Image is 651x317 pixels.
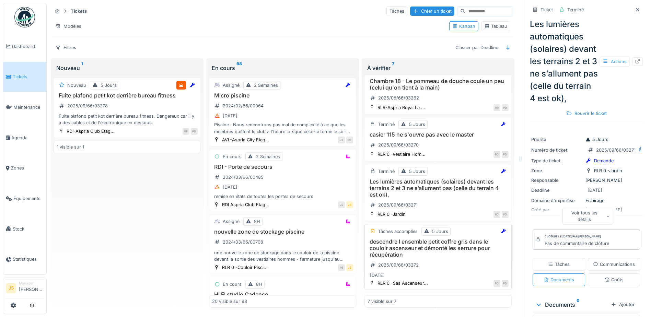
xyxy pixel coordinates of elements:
div: Clôturé le [DATE] par [PERSON_NAME] [545,234,601,239]
div: Créer un ticket [410,7,454,16]
div: Priorité [531,136,583,143]
span: Zones [11,165,44,171]
div: RDI-Aspria Club Etag... [67,128,115,134]
div: En cours [223,153,242,160]
a: Zones [3,153,46,184]
a: Tickets [3,62,46,92]
div: Terminé [567,7,584,13]
div: 2025/09/66/03271 [596,147,636,153]
div: Zone [531,167,583,174]
a: Agenda [3,122,46,153]
div: une nouvelle zone de stockage dans le couloir de la piscine devant la sortie des vestiaires homme... [212,249,353,262]
div: RLR 0 -Couloir Pisci... [222,264,268,271]
div: Actions [600,57,630,67]
div: 2024/02/66/00064 [223,103,264,109]
div: [DATE] [223,184,237,190]
span: Maintenance [13,104,44,110]
div: PD [493,280,500,287]
div: Terminé [378,121,395,128]
sup: 1 [81,64,83,72]
div: En cours [223,281,242,287]
div: JS [346,201,353,208]
div: RDI Aspria Club Etag... [222,201,269,208]
div: 8H [254,218,260,225]
h3: Chambre 18 - Le pommeau de douche coule un peu (celui qu'on tient à la main) [368,78,509,91]
div: [DATE] [223,113,237,119]
div: 5 Jours [585,136,608,143]
div: 2025/09/66/03272 [378,262,419,268]
span: Stock [13,226,44,232]
div: Pas de commentaire de clôture [545,240,609,247]
div: RF [183,128,189,135]
a: Équipements [3,183,46,214]
h3: nouvelle zone de stockage piscine [212,228,353,235]
div: PD [502,280,509,287]
div: 2024/03/66/00708 [223,239,263,245]
div: 2025/09/66/03271 [378,202,418,208]
strong: Tickets [68,8,90,14]
div: Responsable [531,177,583,184]
div: BD [493,151,500,158]
div: Rouvrir le ticket [563,109,609,118]
div: 5 Jours [101,82,117,89]
div: PB [338,264,345,271]
div: Eclairage [531,197,641,204]
div: RLR-Aspria Royal La ... [377,104,425,111]
div: RR [493,104,500,111]
div: [DATE] [588,187,602,193]
div: RLR 0 -Jardin [377,211,406,218]
div: [PERSON_NAME] [531,177,641,184]
span: Agenda [11,134,44,141]
h3: RDI - Porte de secours [212,164,353,170]
div: Assigné [223,82,240,89]
a: JS Manager[PERSON_NAME] [6,281,44,297]
div: Fuite plafond petit kot derrière bureau fitness. Dangereux car il y a des cables et de l'électron... [57,113,198,126]
div: 2 Semaines [254,82,278,89]
div: JS [346,264,353,271]
sup: 7 [392,64,394,72]
div: Coûts [604,277,624,283]
div: 2025/08/66/03262 [378,95,419,101]
div: 8H [256,281,262,287]
div: Ticket [540,7,553,13]
span: Équipements [13,195,44,202]
div: PD [502,151,509,158]
div: Numéro de ticket [531,147,583,153]
div: À vérifier [367,64,509,72]
div: 20 visible sur 98 [212,298,247,305]
div: Classer par Deadline [452,43,501,52]
div: Type de ticket [531,157,583,164]
span: Statistiques [13,256,44,262]
div: Nouveau [67,82,86,89]
div: 1 visible sur 1 [57,144,84,150]
div: PD [346,137,353,143]
li: [PERSON_NAME] [19,281,44,295]
div: 2 Semaines [256,153,280,160]
span: Tickets [13,73,44,80]
div: AVL-Aspria City Etag... [222,137,269,143]
div: RLR 0 -Vestiaire Hom... [377,151,426,157]
span: Dashboard [12,43,44,50]
div: Documents [535,301,608,309]
a: Stock [3,214,46,244]
a: Maintenance [3,92,46,122]
div: Tâches [386,6,407,16]
div: Demande [594,157,614,164]
div: Piscine : Nous rencontrons pas mal de complexité à ce que les membres quittent le club à l'heure ... [212,121,353,134]
div: Domaine d'expertise [531,197,583,204]
div: Manager [19,281,44,286]
div: RLR 0 -Jardin [594,167,622,174]
div: En cours [212,64,353,72]
div: remise en états de toutes les portes de secours [212,193,353,200]
div: JS [338,201,345,208]
img: Badge_color-CXgf-gQk.svg [14,7,35,27]
div: Terminé [378,168,395,175]
div: 2024/03/66/00485 [223,174,264,180]
h3: descendre l ensemble petit coffre gris dans le couloir ascenseur et démonté les serrure pour récu... [368,238,509,258]
div: Kanban [452,23,475,30]
h3: Fuite plafond petit kot derrière bureau fitness [57,92,198,99]
div: Les lumières automatiques (solaires) devant les terrains 2 et 3 ne s’allument pas (celle du terra... [530,18,643,105]
h3: Micro piscine [212,92,353,99]
div: 5 Jours [409,168,425,175]
div: Tâches accomplies [378,228,418,235]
